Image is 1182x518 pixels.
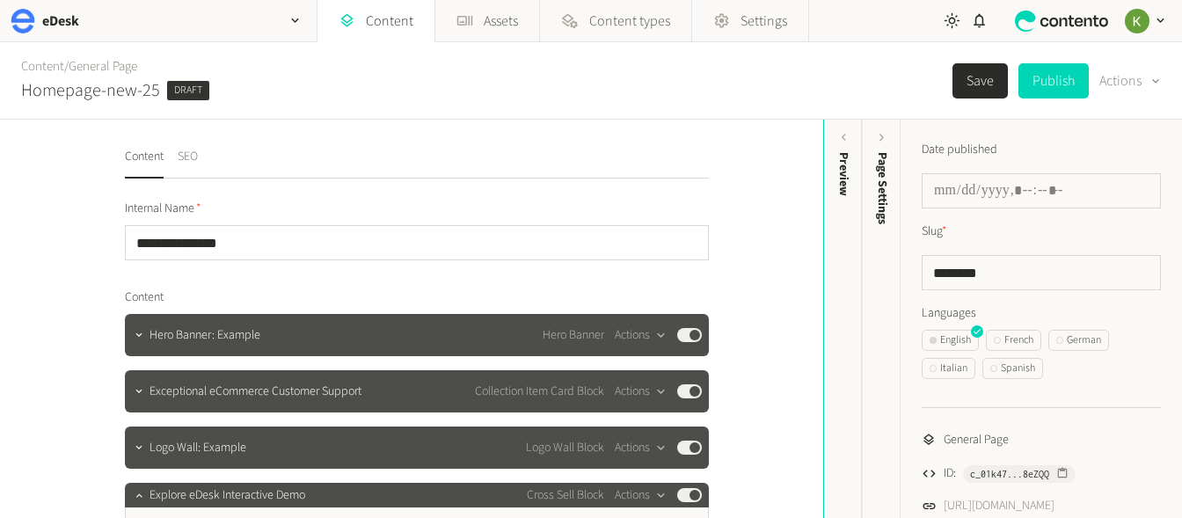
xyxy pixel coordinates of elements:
[475,383,604,401] span: Collection Item Card Block
[42,11,79,32] h2: eDesk
[21,57,64,76] a: Content
[922,358,975,379] button: Italian
[167,81,209,100] span: Draft
[125,200,201,218] span: Internal Name
[922,141,997,159] label: Date published
[930,361,967,376] div: Italian
[930,332,971,348] div: English
[615,381,667,402] button: Actions
[150,439,246,457] span: Logo Wall: Example
[125,148,164,179] button: Content
[1018,63,1089,98] button: Publish
[150,383,361,401] span: Exceptional eCommerce Customer Support
[922,304,1161,323] label: Languages
[990,361,1035,376] div: Spanish
[64,57,69,76] span: /
[543,326,604,345] span: Hero Banner
[944,497,1054,515] a: [URL][DOMAIN_NAME]
[615,485,667,506] button: Actions
[982,358,1043,379] button: Spanish
[873,152,892,224] span: Page Settings
[526,439,604,457] span: Logo Wall Block
[615,437,667,458] button: Actions
[1125,9,1149,33] img: Keelin Terry
[527,486,604,505] span: Cross Sell Block
[615,325,667,346] button: Actions
[922,223,947,241] label: Slug
[963,465,1076,483] button: c_01k47...8eZQQ
[11,9,35,33] img: eDesk
[1099,63,1161,98] button: Actions
[69,57,137,76] a: General Page
[150,486,305,505] span: Explore eDesk Interactive Demo
[589,11,670,32] span: Content types
[835,152,853,196] div: Preview
[994,332,1033,348] div: French
[944,431,1009,449] span: General Page
[741,11,787,32] span: Settings
[1048,330,1109,351] button: German
[150,326,260,345] span: Hero Banner: Example
[922,330,979,351] button: English
[21,77,160,104] h2: Homepage-new-25
[970,466,1049,482] span: c_01k47...8eZQQ
[986,330,1041,351] button: French
[125,288,164,307] span: Content
[178,148,198,179] button: SEO
[952,63,1008,98] button: Save
[1056,332,1101,348] div: German
[944,464,956,483] span: ID:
